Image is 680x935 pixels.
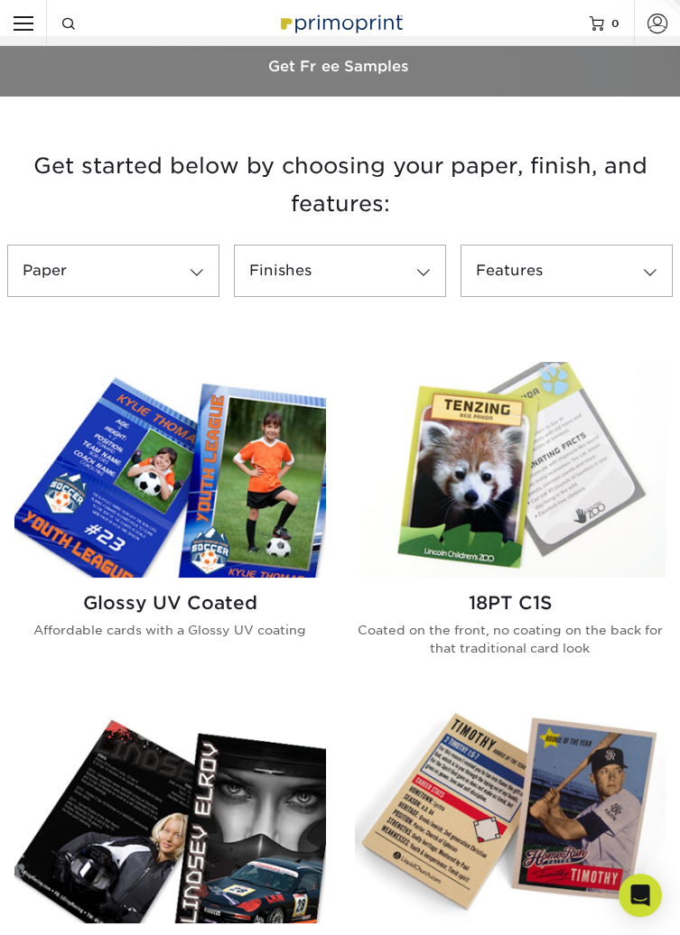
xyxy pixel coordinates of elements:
span: 0 [611,16,619,29]
img: 14PT Uncoated Trading Cards [355,708,666,922]
img: 18PT C1S Trading Cards [355,362,666,577]
div: Open Intercom Messenger [619,874,662,917]
img: Matte Trading Cards [14,708,326,922]
a: Features [461,245,673,297]
img: Primoprint [275,8,405,36]
a: Finishes [234,245,446,297]
p: Affordable cards with a Glossy UV coating [14,621,326,639]
a: 18PT C1S Trading Cards 18PT C1S Coated on the front, no coating on the back for that traditional ... [355,362,666,686]
a: Paper [7,245,219,297]
h2: 18PT C1S [355,592,666,614]
h2: Glossy UV Coated [14,592,326,614]
iframe: Google Customer Reviews [5,880,154,929]
a: Glossy UV Coated Trading Cards Glossy UV Coated Affordable cards with a Glossy UV coating [14,362,326,686]
img: Glossy UV Coated Trading Cards [14,362,326,577]
h3: Get started below by choosing your paper, finish, and features: [14,140,666,223]
p: Coated on the front, no coating on the back for that traditional card look [355,621,666,658]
